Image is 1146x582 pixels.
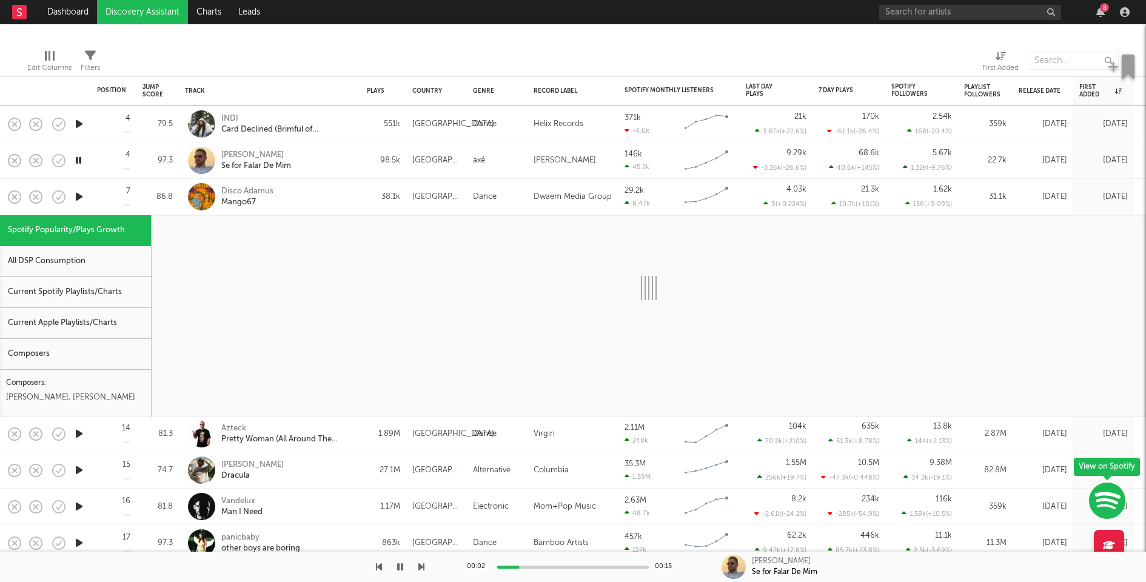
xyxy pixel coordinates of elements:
div: -61.1k ( -26.4 % ) [827,127,879,135]
div: [GEOGRAPHIC_DATA] [412,536,461,550]
div: Genre [473,87,515,95]
div: 457k [625,533,642,541]
div: 1.17M [367,500,400,514]
div: [PERSON_NAME] [221,150,291,161]
div: Filters [81,45,100,81]
div: 17 [122,533,130,541]
svg: Chart title [679,109,734,139]
div: Disco Adamus [221,186,273,197]
div: [PERSON_NAME] [534,153,596,168]
div: -3.36k ( -26.6 % ) [753,164,806,172]
div: 7 Day Plays [819,87,861,94]
div: 2.63M [625,497,646,504]
div: 4 [126,151,130,159]
div: 86.8 [142,190,173,204]
div: 7 [126,187,130,195]
div: 97.3 [142,153,173,168]
div: 8.2k [791,495,806,503]
div: 1.59M [625,473,651,481]
div: Last Day Plays [746,83,788,98]
div: 5.67k [933,149,952,157]
div: [GEOGRAPHIC_DATA] [412,153,461,168]
div: [GEOGRAPHIC_DATA] [412,117,494,132]
div: 00:02 [467,560,491,574]
div: [DATE] [1019,117,1067,132]
div: 2.11M [625,424,645,432]
div: First Added [1079,84,1122,98]
div: 551k [367,117,400,132]
div: Dance [473,536,497,550]
svg: Chart title [679,492,734,522]
div: -2.61k ( -24.2 % ) [754,510,806,518]
div: [GEOGRAPHIC_DATA] [412,463,461,478]
div: 446k [860,532,879,540]
a: [PERSON_NAME]Se for Falar De Mim [221,150,291,172]
div: [DATE] [1079,536,1128,550]
div: [GEOGRAPHIC_DATA] [412,427,494,441]
input: Search... [1028,52,1119,70]
a: panicbabyother boys are boring [221,532,300,554]
div: Bamboo Artists [534,536,589,550]
svg: Chart title [679,528,734,558]
div: Plays [367,87,384,95]
svg: Chart title [679,145,734,176]
div: 2.5k ( -3.69 % ) [906,546,952,554]
input: Search for artists [879,5,1061,20]
div: 9.38M [930,459,952,467]
div: 97.3 [142,536,173,550]
div: 79.5 [142,117,173,132]
div: 863k [367,536,400,550]
a: VandeluxMan I Need [221,496,263,518]
div: 359k [964,500,1007,514]
div: Mom+Pop Music [534,500,596,514]
div: [GEOGRAPHIC_DATA] [412,500,461,514]
div: Helix Records [534,117,583,132]
div: 157k [625,546,646,554]
div: 156 ( +9.09 % ) [905,200,952,208]
div: -4.6k [625,127,649,135]
div: Record Label [534,87,606,95]
div: 21k [794,113,806,121]
div: 45.2k [625,163,649,171]
div: 70.2k ( +210 % ) [757,437,806,445]
div: [PERSON_NAME] [221,460,284,470]
div: 9 ( +0.224 % ) [763,200,806,208]
div: Dance [473,190,497,204]
a: Disco AdamusMango67 [221,186,273,208]
div: 146k [625,150,642,158]
div: Dwaem Media Group [534,190,612,204]
div: Dance [473,117,497,132]
div: [DATE] [1019,427,1067,441]
div: 13.8k [933,423,952,430]
div: [DATE] [1079,190,1128,204]
div: Playlist Followers [964,84,1000,98]
div: [DATE] [1019,536,1067,550]
div: Edit Columns [27,45,72,81]
div: 35.3M [625,460,646,468]
div: 170k [862,113,879,121]
div: 98.5k [367,153,400,168]
div: 11.3M [964,536,1007,550]
div: [GEOGRAPHIC_DATA] [412,190,461,204]
div: 248k [625,436,648,444]
div: 359k [964,117,1007,132]
svg: Chart title [679,455,734,486]
div: 85.7k ( +23.8 % ) [828,546,879,554]
div: 16 [122,497,130,505]
div: 31.1k [964,190,1007,204]
div: panicbaby [221,532,300,543]
div: Filters [81,61,100,75]
div: Position [97,87,126,94]
div: 9.29k [786,149,806,157]
div: 1.62k [933,186,952,193]
a: AzteckPretty Woman (All Around The World) (with [PERSON_NAME]) [221,423,352,445]
div: Electronic [473,500,509,514]
div: Spotify Followers [891,83,934,98]
a: INDICard Declined (Brimful of [PERSON_NAME]) [221,113,352,135]
div: 104k [789,423,806,430]
div: 9.42k ( +17.8 % ) [755,546,806,554]
div: [DATE] [1079,153,1128,168]
div: 3.87k ( +22.6 % ) [755,127,806,135]
div: 1.89M [367,427,400,441]
div: [DATE] [1079,427,1128,441]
